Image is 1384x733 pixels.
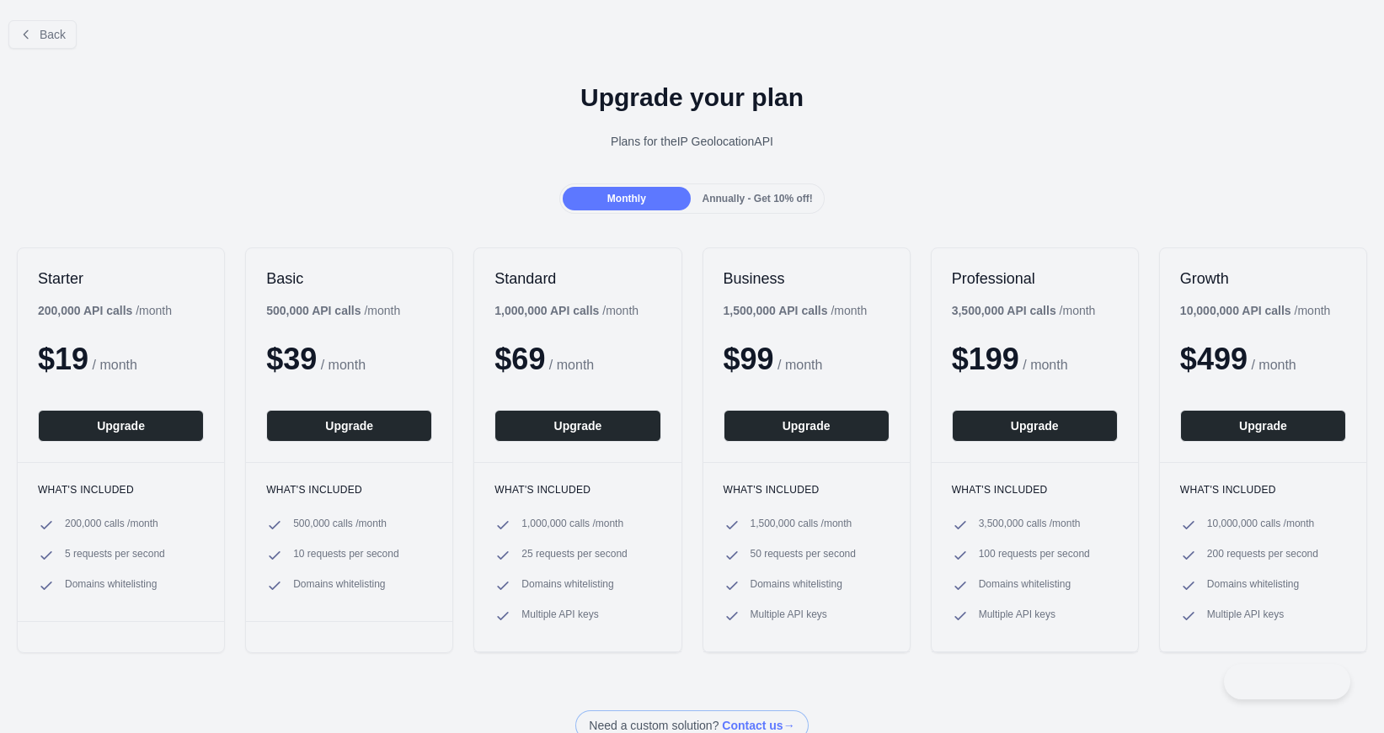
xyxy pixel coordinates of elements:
span: $ 99 [724,342,774,376]
span: / month [1023,358,1067,372]
span: $ 69 [494,342,545,376]
iframe: Toggle Customer Support [1224,664,1350,699]
span: / month [549,358,594,372]
button: Upgrade [724,410,890,442]
button: Upgrade [952,410,1118,442]
span: $ 199 [952,342,1019,376]
span: / month [777,358,822,372]
button: Upgrade [494,410,660,442]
